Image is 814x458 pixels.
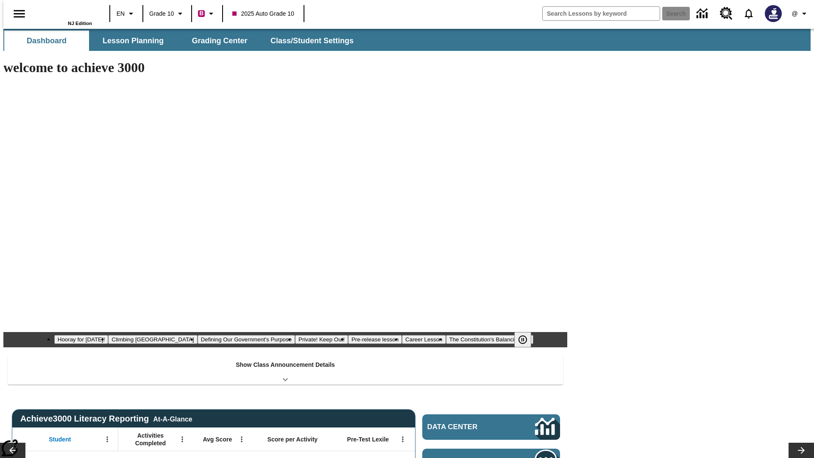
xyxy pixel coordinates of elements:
[108,335,197,344] button: Slide 2 Climbing Mount Tai
[198,335,295,344] button: Slide 3 Defining Our Government's Purpose
[422,414,560,440] a: Data Center
[738,3,760,25] a: Notifications
[37,4,92,21] a: Home
[787,6,814,21] button: Profile/Settings
[402,335,446,344] button: Slide 6 Career Lesson
[195,6,220,21] button: Boost Class color is violet red. Change class color
[192,36,247,46] span: Grading Center
[123,432,178,447] span: Activities Completed
[7,1,32,26] button: Open side menu
[514,332,540,347] div: Pause
[203,436,232,443] span: Avg Score
[199,8,203,19] span: B
[396,433,409,446] button: Open Menu
[68,21,92,26] span: NJ Edition
[117,9,125,18] span: EN
[4,31,89,51] button: Dashboard
[149,9,174,18] span: Grade 10
[792,9,797,18] span: @
[427,423,507,431] span: Data Center
[54,335,109,344] button: Slide 1 Hooray for Constitution Day!
[264,31,360,51] button: Class/Student Settings
[232,9,294,18] span: 2025 Auto Grade 10
[446,335,534,344] button: Slide 7 The Constitution's Balancing Act
[715,2,738,25] a: Resource Center, Will open in new tab
[235,433,248,446] button: Open Menu
[295,335,348,344] button: Slide 4 Private! Keep Out!
[270,36,354,46] span: Class/Student Settings
[20,414,192,424] span: Achieve3000 Literacy Reporting
[543,7,660,20] input: search field
[177,31,262,51] button: Grading Center
[103,36,164,46] span: Lesson Planning
[348,335,402,344] button: Slide 5 Pre-release lesson
[691,2,715,25] a: Data Center
[3,29,811,51] div: SubNavbar
[236,360,335,369] p: Show Class Announcement Details
[8,355,563,385] div: Show Class Announcement Details
[765,5,782,22] img: Avatar
[49,436,71,443] span: Student
[101,433,114,446] button: Open Menu
[789,443,814,458] button: Lesson carousel, Next
[153,414,192,423] div: At-A-Glance
[176,433,189,446] button: Open Menu
[146,6,189,21] button: Grade: Grade 10, Select a grade
[347,436,389,443] span: Pre-Test Lexile
[27,36,67,46] span: Dashboard
[760,3,787,25] button: Select a new avatar
[3,31,361,51] div: SubNavbar
[3,60,567,75] h1: welcome to achieve 3000
[113,6,140,21] button: Language: EN, Select a language
[91,31,176,51] button: Lesson Planning
[37,3,92,26] div: Home
[514,332,531,347] button: Pause
[268,436,318,443] span: Score per Activity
